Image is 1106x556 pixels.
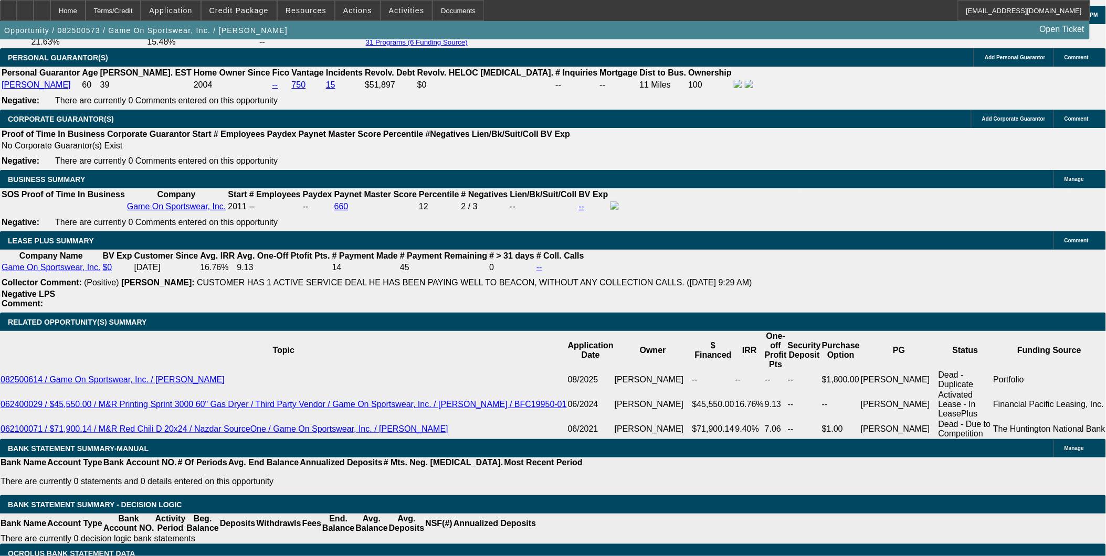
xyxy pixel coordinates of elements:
b: Paydex [267,130,297,138]
th: Annualized Deposits [453,514,536,533]
div: 12 [419,202,459,211]
th: Bank Account NO. [103,514,155,533]
b: Avg. One-Off Ptofit Pts. [237,251,330,260]
th: Application Date [567,331,614,370]
td: -- [259,37,361,47]
td: $45,550.00 [692,390,735,419]
b: Revolv. HELOC [MEDICAL_DATA]. [417,68,554,77]
a: Open Ticket [1036,20,1089,38]
th: Activity Period [155,514,186,533]
td: -- [510,201,577,212]
b: Home Owner Since [194,68,270,77]
button: 31 Programs (6 Funding Source) [363,38,471,47]
b: Collector Comment: [2,278,82,287]
td: 06/2021 [567,419,614,439]
b: # Employees [249,190,301,199]
th: # Mts. Neg. [MEDICAL_DATA]. [383,457,504,468]
button: Actions [335,1,380,20]
b: Personal Guarantor [2,68,80,77]
a: 15 [326,80,335,89]
th: SOS [1,189,20,200]
th: Annualized Deposits [299,457,383,468]
b: Company Name [19,251,83,260]
th: Bank Account NO. [103,457,177,468]
b: Revolv. Debt [365,68,415,77]
b: Percentile [383,130,423,138]
a: -- [579,202,585,211]
img: facebook-icon.png [610,201,619,210]
th: Fees [302,514,322,533]
span: PERSONAL GUARANTOR(S) [8,54,108,62]
button: Activities [381,1,433,20]
b: # Negatives [461,190,508,199]
td: -- [821,390,860,419]
td: -- [787,419,821,439]
td: 11 Miles [639,79,687,91]
td: $51,897 [364,79,416,91]
td: Portfolio [993,370,1106,390]
td: Dead - Due to Competition [938,419,993,439]
div: 2 / 3 [461,202,508,211]
b: Paynet Master Score [334,190,417,199]
span: Application [149,6,192,15]
span: There are currently 0 Comments entered on this opportunity [55,218,278,227]
th: End. Balance [322,514,355,533]
th: $ Financed [692,331,735,370]
th: Most Recent Period [504,457,583,468]
th: Withdrawls [256,514,301,533]
span: Add Personal Guarantor [985,55,1046,60]
th: Account Type [47,514,103,533]
a: -- [272,80,278,89]
span: Opportunity / 082500573 / Game On Sportswear, Inc. / [PERSON_NAME] [4,26,288,35]
b: Start [228,190,247,199]
th: Beg. Balance [186,514,219,533]
th: NSF(#) [425,514,453,533]
td: -- [692,370,735,390]
td: $1.00 [821,419,860,439]
a: 062400029 / $45,550.00 / M&R Printing Sprint 3000 60" Gas Dryer / Third Party Vendor / Game On Sp... [1,400,567,409]
b: [PERSON_NAME]: [121,278,195,287]
span: Manage [1065,445,1084,451]
th: # Of Periods [177,457,228,468]
td: $1,800.00 [821,370,860,390]
a: 660 [334,202,349,211]
b: Negative: [2,218,39,227]
td: 0 [489,262,535,273]
th: Security Deposit [787,331,821,370]
td: -- [599,79,638,91]
p: There are currently 0 statements and 0 details entered on this opportunity [1,477,583,486]
th: One-off Profit Pts [764,331,787,370]
img: linkedin-icon.png [745,80,753,88]
b: Lien/Bk/Suit/Coll [472,130,539,138]
b: Vantage [292,68,324,77]
td: 9.40% [735,419,764,439]
td: [PERSON_NAME] [614,370,692,390]
th: Status [938,331,993,370]
b: BV Exp [541,130,570,138]
span: BANK STATEMENT SUMMARY-MANUAL [8,444,149,453]
td: -- [735,370,764,390]
td: [DATE] [134,262,199,273]
td: 100 [688,79,732,91]
b: Mortgage [600,68,638,77]
span: Activities [389,6,425,15]
b: Ownership [688,68,732,77]
a: Game On Sportswear, Inc. [127,202,226,211]
td: 06/2024 [567,390,614,419]
span: RELATED OPPORTUNITY(S) SUMMARY [8,318,146,326]
b: # Employees [214,130,265,138]
span: Bank Statement Summary - Decision Logic [8,500,182,509]
span: Manage [1065,176,1084,182]
th: Funding Source [993,331,1106,370]
b: Negative: [2,156,39,165]
b: # Payment Made [332,251,398,260]
td: $71,900.14 [692,419,735,439]
td: 39 [100,79,192,91]
b: Lien/Bk/Suit/Coll [510,190,577,199]
td: No Corporate Guarantor(s) Exist [1,141,575,151]
th: Proof of Time In Business [21,189,125,200]
td: -- [787,370,821,390]
a: $0 [103,263,112,272]
td: 9.13 [236,262,330,273]
th: IRR [735,331,764,370]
